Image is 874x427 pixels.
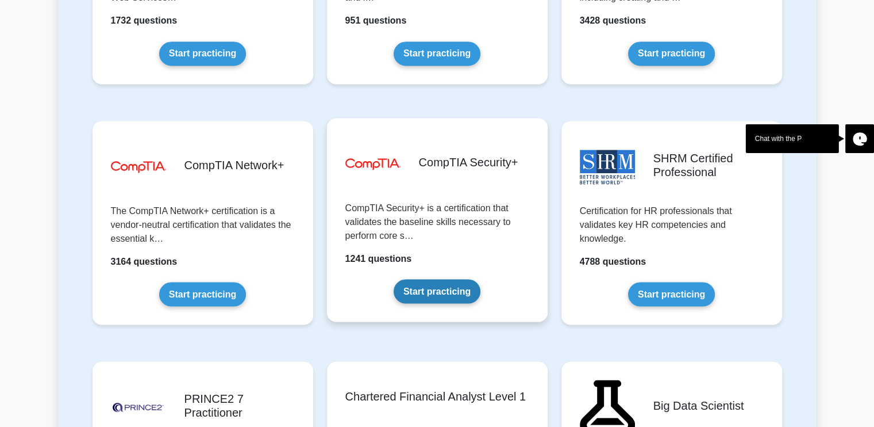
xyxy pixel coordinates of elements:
a: Start practicing [159,41,246,66]
a: Start practicing [394,41,480,66]
a: Start practicing [628,282,715,306]
a: Start practicing [159,282,246,306]
a: Start practicing [628,41,715,66]
a: Start practicing [394,279,480,303]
